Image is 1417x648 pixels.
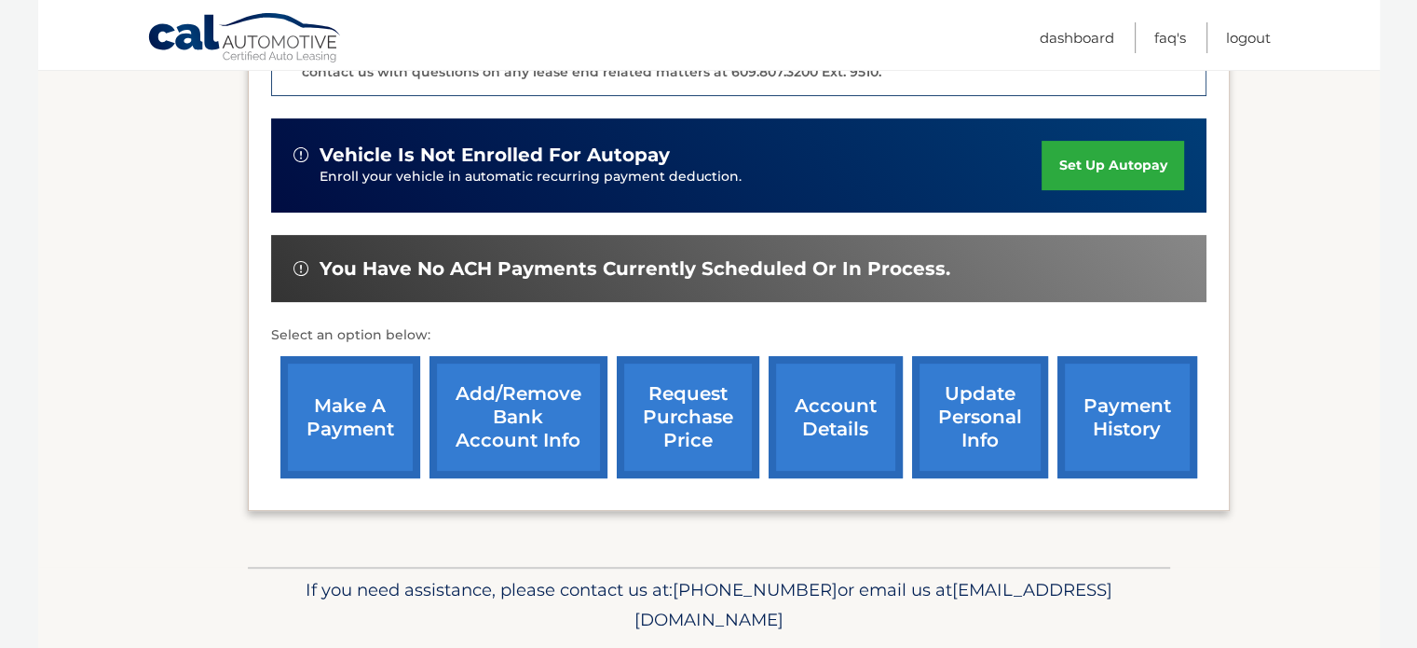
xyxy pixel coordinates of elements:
[912,356,1048,478] a: update personal info
[147,12,343,66] a: Cal Automotive
[1226,22,1271,53] a: Logout
[673,579,838,600] span: [PHONE_NUMBER]
[320,257,950,281] span: You have no ACH payments currently scheduled or in process.
[271,324,1206,347] p: Select an option below:
[617,356,759,478] a: request purchase price
[1057,356,1197,478] a: payment history
[1042,141,1183,190] a: set up autopay
[260,575,1158,635] p: If you need assistance, please contact us at: or email us at
[1154,22,1186,53] a: FAQ's
[320,167,1042,187] p: Enroll your vehicle in automatic recurring payment deduction.
[293,261,308,276] img: alert-white.svg
[769,356,903,478] a: account details
[280,356,420,478] a: make a payment
[634,579,1112,630] span: [EMAIL_ADDRESS][DOMAIN_NAME]
[1040,22,1114,53] a: Dashboard
[429,356,607,478] a: Add/Remove bank account info
[320,144,670,167] span: vehicle is not enrolled for autopay
[293,147,308,162] img: alert-white.svg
